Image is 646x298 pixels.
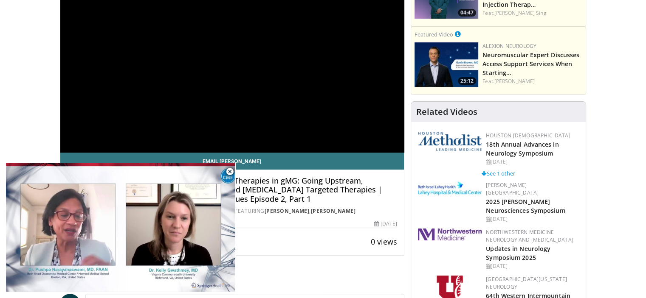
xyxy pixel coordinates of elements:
span: 0 views [371,237,397,247]
a: 2025 [PERSON_NAME] Neurosciences Symposium [486,198,565,214]
a: 25:12 [415,42,478,87]
div: [DATE] [486,215,579,223]
a: [PERSON_NAME] [311,207,356,214]
button: Close [221,163,238,181]
a: Northwestern Medicine Neurology and [MEDICAL_DATA] [486,228,573,243]
a: [PERSON_NAME] Sing [494,9,547,17]
a: See 1 other [482,170,515,177]
small: Featured Video [415,31,453,38]
a: 18th Annual Advances in Neurology Symposium [486,140,559,157]
a: Alexion Neurology [482,42,536,50]
div: [DATE] [486,158,579,166]
div: [DATE] [374,220,397,228]
h4: New and Emerging Therapies in gMG: Going Upstream, [MEDICAL_DATA] and [MEDICAL_DATA] Targeted The... [164,176,397,204]
a: Neuromuscular Expert Discusses Access Support Services When Starting… [482,51,579,77]
span: 04:47 [458,9,476,17]
a: Email [PERSON_NAME] [60,153,404,170]
a: [PERSON_NAME][GEOGRAPHIC_DATA] [486,181,539,196]
div: Feat. [482,78,582,85]
a: [PERSON_NAME] [265,207,310,214]
a: Houston [DEMOGRAPHIC_DATA] [486,132,570,139]
video-js: Video Player [6,163,235,292]
div: Feat. [482,9,582,17]
span: 25:12 [458,77,476,85]
a: [GEOGRAPHIC_DATA][US_STATE] Neurology [486,276,567,290]
a: [PERSON_NAME] [494,78,535,85]
a: Updates in Neurology Symposium 2025 [486,245,550,262]
h4: Related Videos [416,107,477,117]
img: 5e4488cc-e109-4a4e-9fd9-73bb9237ee91.png.150x105_q85_autocrop_double_scale_upscale_version-0.2.png [418,132,482,151]
img: 2b05e332-28e1-4d48-9f23-7cad04c9557c.png.150x105_q85_crop-smart_upscale.jpg [415,42,478,87]
img: e7977282-282c-4444-820d-7cc2733560fd.jpg.150x105_q85_autocrop_double_scale_upscale_version-0.2.jpg [418,181,482,195]
img: 2a462fb6-9365-492a-ac79-3166a6f924d8.png.150x105_q85_autocrop_double_scale_upscale_version-0.2.jpg [418,228,482,240]
div: [DATE] [486,262,579,270]
div: By FEATURING , [164,207,397,215]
